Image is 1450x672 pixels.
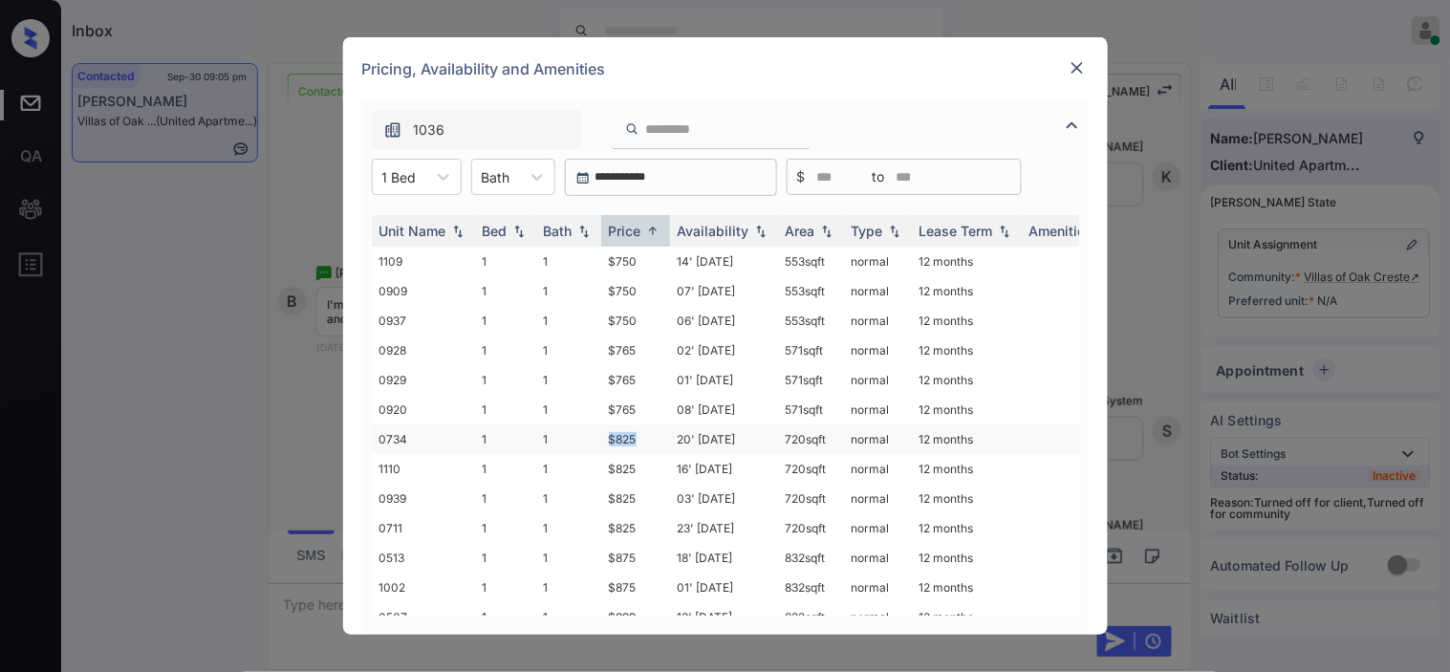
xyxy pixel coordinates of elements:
td: 0920 [372,395,475,424]
td: 12 months [912,276,1022,306]
td: 832 sqft [778,602,844,632]
img: sorting [751,225,770,238]
td: 12 months [912,424,1022,454]
td: 1 [475,336,536,365]
td: 1 [475,424,536,454]
td: 720 sqft [778,424,844,454]
div: Pricing, Availability and Amenities [343,37,1108,100]
td: 0909 [372,276,475,306]
td: $750 [601,306,670,336]
td: 1110 [372,454,475,484]
td: normal [844,276,912,306]
div: Bed [483,223,508,239]
td: 571 sqft [778,336,844,365]
td: 720 sqft [778,454,844,484]
td: 12 months [912,513,1022,543]
td: $875 [601,543,670,573]
span: to [873,166,885,187]
td: 1 [536,306,601,336]
img: sorting [643,224,662,238]
td: 1 [475,276,536,306]
span: 1036 [414,119,445,141]
td: 18' [DATE] [670,543,778,573]
td: 14' [DATE] [670,247,778,276]
td: normal [844,365,912,395]
td: 01' [DATE] [670,365,778,395]
div: Lease Term [920,223,993,239]
td: 1 [475,395,536,424]
td: $825 [601,454,670,484]
img: sorting [995,225,1014,238]
td: $875 [601,573,670,602]
td: 1 [475,247,536,276]
td: normal [844,395,912,424]
td: 12 months [912,365,1022,395]
td: 02' [DATE] [670,336,778,365]
td: 1109 [372,247,475,276]
td: 571 sqft [778,395,844,424]
td: 12 months [912,573,1022,602]
td: 12 months [912,484,1022,513]
td: $825 [601,424,670,454]
td: $765 [601,336,670,365]
div: Area [786,223,815,239]
td: normal [844,513,912,543]
td: normal [844,424,912,454]
td: 08' [DATE] [670,395,778,424]
td: $899 [601,602,670,632]
td: 832 sqft [778,543,844,573]
td: 1 [536,336,601,365]
td: 720 sqft [778,484,844,513]
td: normal [844,543,912,573]
td: 1 [536,573,601,602]
td: 12 months [912,247,1022,276]
td: normal [844,602,912,632]
img: icon-zuma [625,120,639,138]
div: Type [852,223,883,239]
div: Bath [544,223,573,239]
td: 07' [DATE] [670,276,778,306]
td: $765 [601,395,670,424]
td: $750 [601,276,670,306]
td: normal [844,573,912,602]
td: 0734 [372,424,475,454]
td: 12 months [912,454,1022,484]
img: close [1068,58,1087,77]
td: 720 sqft [778,513,844,543]
td: $750 [601,247,670,276]
td: 553 sqft [778,276,844,306]
div: Availability [678,223,749,239]
td: 03' [DATE] [670,484,778,513]
td: 1 [536,276,601,306]
td: normal [844,336,912,365]
td: 0711 [372,513,475,543]
td: 1 [536,247,601,276]
td: 1 [536,424,601,454]
td: 0928 [372,336,475,365]
td: 1 [536,543,601,573]
td: $765 [601,365,670,395]
td: 06' [DATE] [670,306,778,336]
td: 1 [475,573,536,602]
td: 0513 [372,543,475,573]
td: normal [844,484,912,513]
td: 12 months [912,306,1022,336]
td: 1 [536,365,601,395]
td: 12 months [912,602,1022,632]
div: Amenities [1029,223,1093,239]
td: 1 [475,602,536,632]
td: 12 months [912,395,1022,424]
img: icon-zuma [383,120,402,140]
td: 553 sqft [778,306,844,336]
td: 0939 [372,484,475,513]
div: Price [609,223,641,239]
img: sorting [817,225,836,238]
span: $ [797,166,806,187]
div: Unit Name [379,223,446,239]
td: 1 [475,484,536,513]
td: normal [844,247,912,276]
img: sorting [448,225,467,238]
td: 1 [536,454,601,484]
td: 1002 [372,573,475,602]
td: 0929 [372,365,475,395]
